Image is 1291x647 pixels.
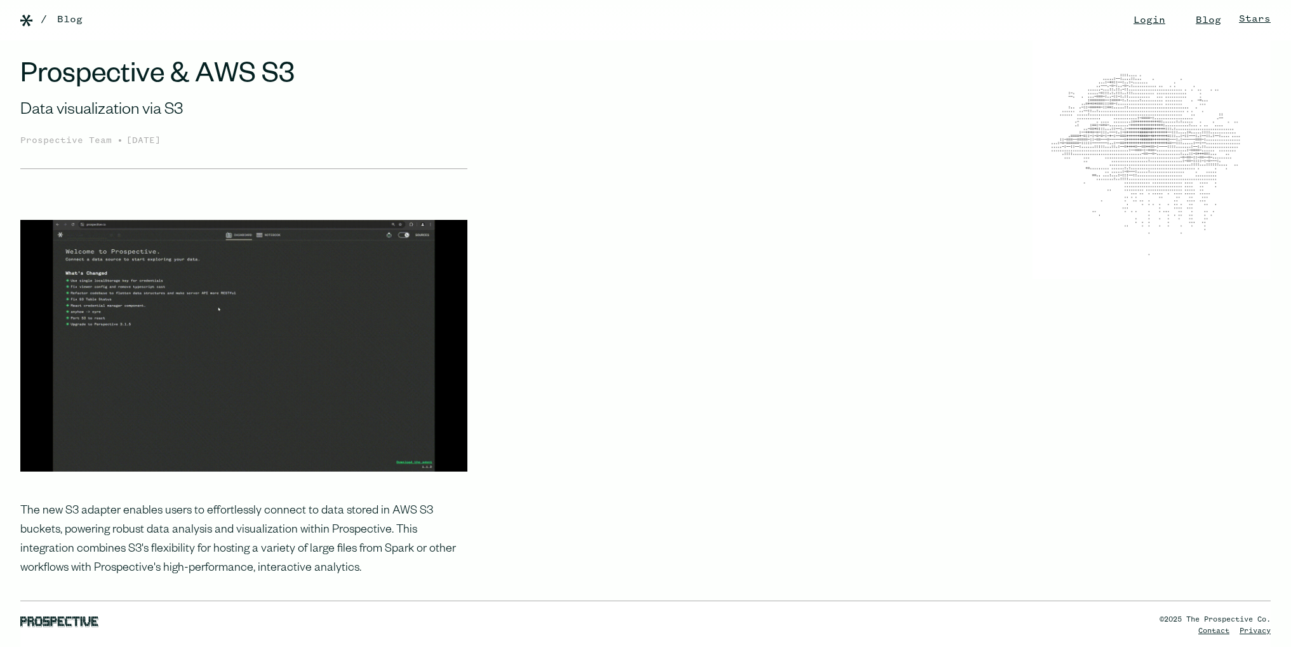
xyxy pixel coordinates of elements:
div: ©2025 The Prospective Co. [1160,614,1271,625]
div: • [117,133,123,148]
div: Prospective Team [20,134,117,148]
a: Blog [57,12,83,27]
div: [DATE] [126,134,161,148]
div: / [41,12,47,27]
h1: Prospective & AWS S3 [20,61,467,95]
a: Privacy [1240,627,1271,635]
p: The new S3 adapter enables users to effortlessly connect to data stored in AWS S3 buckets, poweri... [20,502,467,578]
div: Data visualization via S3 [20,100,467,123]
a: Star finos/perspective on GitHub [1239,14,1271,24]
a: Contact [1198,627,1229,635]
